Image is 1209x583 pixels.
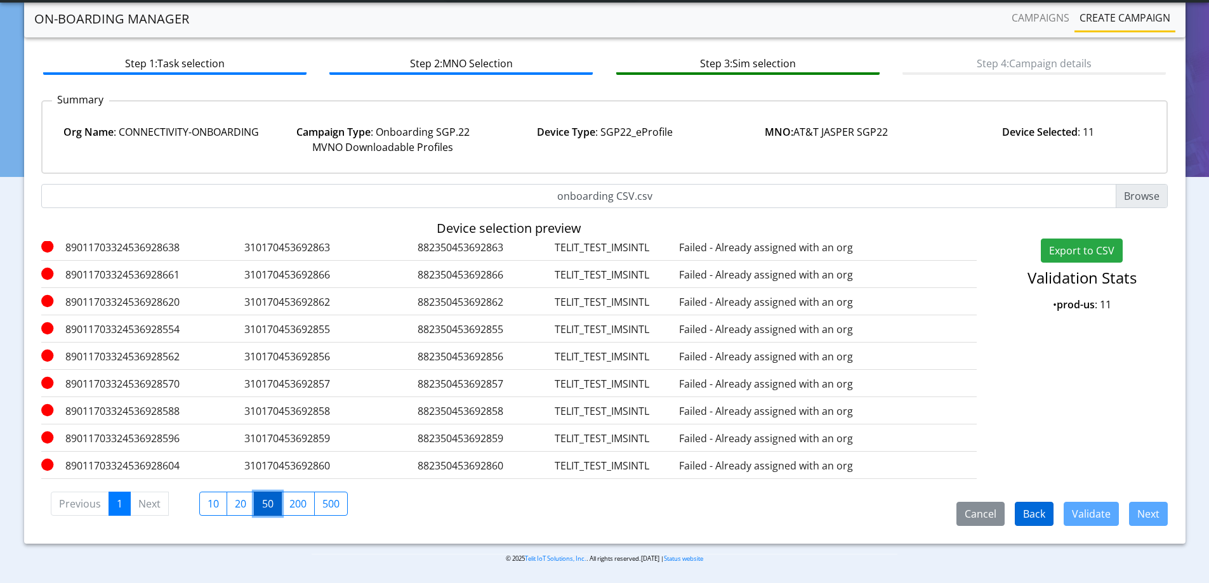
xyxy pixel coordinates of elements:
[539,240,666,255] label: TELIT_TEST_IMSINTL
[1007,5,1074,30] a: Campaigns
[296,125,371,139] strong: Campaign Type
[34,6,189,32] a: On-Boarding Manager
[539,403,666,419] label: TELIT_TEST_IMSINTL
[281,492,315,516] label: 200
[996,297,1168,312] p: • : 11
[539,267,666,282] label: TELIT_TEST_IMSINTL
[388,403,534,419] label: 882350453692858
[192,403,383,419] label: 310170453692858
[109,492,131,516] a: 1
[539,376,666,391] label: TELIT_TEST_IMSINTL
[388,240,534,255] label: 882350453692863
[388,349,534,364] label: 882350453692856
[671,294,861,310] label: Failed - Already assigned with an org
[43,51,307,75] btn: Step 1: Task selection
[41,267,187,282] label: 89011703324536928661
[388,458,534,473] label: 882350453692860
[1057,298,1095,311] strong: prod-us
[192,267,383,282] label: 310170453692866
[52,92,109,107] p: Summary
[671,431,861,446] label: Failed - Already assigned with an org
[715,124,937,155] div: AT&T JASPER SGP22
[937,124,1159,155] div: : 11
[671,349,861,364] label: Failed - Already assigned with an org
[902,51,1166,75] btn: Step 4: Campaign details
[1015,502,1054,526] button: Back
[192,240,383,255] label: 310170453692863
[1064,502,1119,526] button: Validate
[192,349,383,364] label: 310170453692856
[388,322,534,337] label: 882350453692855
[1129,502,1168,526] button: Next
[765,125,793,139] strong: MNO:
[314,492,348,516] label: 500
[312,554,897,563] p: © 2025 . All rights reserved.[DATE] |
[671,322,861,337] label: Failed - Already assigned with an org
[329,51,593,75] btn: Step 2: MNO Selection
[539,294,666,310] label: TELIT_TEST_IMSINTL
[41,221,977,236] h5: Device selection preview
[956,502,1005,526] button: Cancel
[539,431,666,446] label: TELIT_TEST_IMSINTL
[616,51,880,75] btn: Step 3: Sim selection
[192,458,383,473] label: 310170453692860
[539,458,666,473] label: TELIT_TEST_IMSINTL
[63,125,114,139] strong: Org Name
[539,349,666,364] label: TELIT_TEST_IMSINTL
[192,322,383,337] label: 310170453692855
[41,294,187,310] label: 89011703324536928620
[41,403,187,419] label: 89011703324536928588
[664,554,703,563] a: Status website
[388,431,534,446] label: 882350453692859
[41,349,187,364] label: 89011703324536928562
[41,240,187,255] label: 89011703324536928638
[1041,239,1123,263] button: Export to CSV
[671,267,861,282] label: Failed - Already assigned with an org
[41,458,187,473] label: 89011703324536928604
[41,376,187,391] label: 89011703324536928570
[41,431,187,446] label: 89011703324536928596
[50,124,272,155] div: : CONNECTIVITY-ONBOARDING
[671,376,861,391] label: Failed - Already assigned with an org
[537,125,595,139] strong: Device Type
[671,403,861,419] label: Failed - Already assigned with an org
[227,492,254,516] label: 20
[388,267,534,282] label: 882350453692866
[1002,125,1078,139] strong: Device Selected
[388,294,534,310] label: 882350453692862
[525,554,586,563] a: Telit IoT Solutions, Inc.
[671,458,861,473] label: Failed - Already assigned with an org
[671,240,861,255] label: Failed - Already assigned with an org
[539,322,666,337] label: TELIT_TEST_IMSINTL
[199,492,227,516] label: 10
[996,269,1168,287] h4: Validation Stats
[192,376,383,391] label: 310170453692857
[192,294,383,310] label: 310170453692862
[192,431,383,446] label: 310170453692859
[388,376,534,391] label: 882350453692857
[41,322,187,337] label: 89011703324536928554
[272,124,493,155] div: : Onboarding SGP.22 MVNO Downloadable Profiles
[254,492,282,516] label: 50
[1074,5,1175,30] a: Create campaign
[494,124,715,155] div: : SGP22_eProfile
